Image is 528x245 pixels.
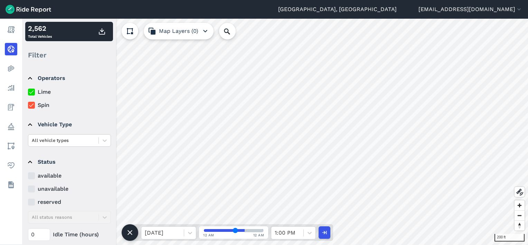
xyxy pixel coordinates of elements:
a: Analyze [5,82,17,94]
a: Areas [5,140,17,152]
span: 12 AM [253,233,264,238]
a: Fees [5,101,17,114]
label: available [28,172,111,180]
button: Zoom out [515,210,525,220]
button: Zoom in [515,200,525,210]
button: [EMAIL_ADDRESS][DOMAIN_NAME] [418,5,522,13]
button: Reset bearing to north [515,220,525,230]
a: Datasets [5,179,17,191]
canvas: Map [22,19,528,245]
label: unavailable [28,185,111,193]
div: Total Vehicles [28,23,52,40]
div: Filter [25,44,113,66]
a: Report [5,24,17,36]
input: Search Location or Vehicles [219,23,247,39]
button: Map Layers (0) [144,23,214,39]
a: [GEOGRAPHIC_DATA], [GEOGRAPHIC_DATA] [278,5,397,13]
span: 12 AM [203,233,214,238]
label: Lime [28,88,111,96]
a: Realtime [5,43,17,55]
div: 2,562 [28,23,52,34]
a: Policy [5,120,17,133]
summary: Status [28,152,110,172]
a: Health [5,159,17,172]
summary: Operators [28,69,110,88]
div: Idle Time (hours) [28,228,111,241]
img: Ride Report [6,5,51,14]
label: Spin [28,101,111,109]
a: Heatmaps [5,62,17,75]
label: reserved [28,198,111,206]
div: 200 ft [494,234,525,242]
summary: Vehicle Type [28,115,110,134]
